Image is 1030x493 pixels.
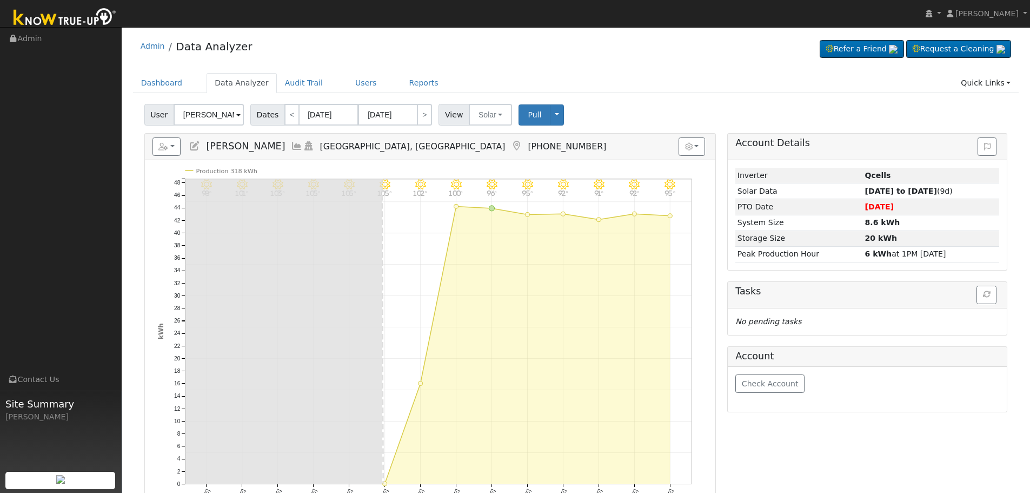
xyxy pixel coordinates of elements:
[742,379,799,388] span: Check Account
[561,212,565,216] circle: onclick=""
[174,318,181,324] text: 26
[401,73,447,93] a: Reports
[865,171,891,180] strong: ID: 1473, authorized: 08/12/25
[865,249,892,258] strong: 6 kWh
[177,481,180,487] text: 0
[489,206,494,211] circle: onclick=""
[519,104,550,126] button: Pull
[174,356,181,361] text: 20
[510,141,522,152] a: Map
[411,190,430,196] p: 102°
[174,255,181,261] text: 36
[629,179,640,190] i: 8/18 - Clear
[528,141,606,152] span: [PHONE_NUMBER]
[735,317,801,326] i: No pending tasks
[284,104,300,126] a: <
[865,202,894,211] span: [DATE]
[889,45,898,54] img: retrieve
[277,73,331,93] a: Audit Trail
[177,444,180,450] text: 6
[174,280,181,286] text: 32
[735,215,863,231] td: System Size
[189,141,201,152] a: Edit User (32255)
[418,382,422,386] circle: onclick=""
[735,168,863,183] td: Inverter
[382,482,387,486] circle: onclick=""
[976,286,996,304] button: Refresh
[56,475,65,484] img: retrieve
[996,45,1005,54] img: retrieve
[596,218,601,222] circle: onclick=""
[176,40,252,53] a: Data Analyzer
[632,212,636,216] circle: onclick=""
[415,179,426,190] i: 8/12 - Clear
[451,179,462,190] i: 8/13 - Clear
[291,141,303,152] a: Multi-Series Graph
[661,190,680,196] p: 95°
[438,104,469,126] span: View
[528,110,541,119] span: Pull
[144,104,174,126] span: User
[250,104,285,126] span: Dates
[174,205,181,211] text: 44
[865,218,900,227] strong: 8.6 kWh
[735,137,999,149] h5: Account Details
[668,214,672,218] circle: onclick=""
[5,411,116,423] div: [PERSON_NAME]
[174,406,181,412] text: 12
[177,469,180,475] text: 2
[174,368,181,374] text: 18
[735,351,774,361] h5: Account
[174,268,181,274] text: 34
[625,190,644,196] p: 92°
[174,104,244,126] input: Select a User
[206,141,285,152] span: [PERSON_NAME]
[554,190,573,196] p: 92°
[174,331,181,337] text: 24
[177,456,180,462] text: 4
[525,213,529,217] circle: onclick=""
[133,73,191,93] a: Dashboard
[664,179,675,190] i: 8/19 - Clear
[141,42,165,50] a: Admin
[482,190,501,196] p: 96°
[303,141,315,152] a: Login As (last Never)
[906,40,1011,58] a: Request a Cleaning
[518,190,537,196] p: 95°
[320,141,506,152] span: [GEOGRAPHIC_DATA], [GEOGRAPHIC_DATA]
[589,190,608,196] p: 91°
[953,73,1019,93] a: Quick Links
[735,374,805,393] button: Check Account
[174,343,181,349] text: 22
[380,179,390,190] i: 8/11 - Clear
[174,218,181,224] text: 42
[174,393,181,399] text: 14
[375,190,394,196] p: 105°
[735,183,863,199] td: Solar Data
[174,230,181,236] text: 40
[735,199,863,215] td: PTO Date
[174,418,181,424] text: 10
[865,234,897,242] strong: 20 kWh
[454,205,458,209] circle: onclick=""
[157,323,165,339] text: kWh
[820,40,904,58] a: Refer a Friend
[735,246,863,262] td: Peak Production Hour
[8,6,122,30] img: Know True-Up
[174,305,181,311] text: 28
[955,9,1019,18] span: [PERSON_NAME]
[735,286,999,297] h5: Tasks
[863,246,999,262] td: at 1PM [DATE]
[174,293,181,299] text: 30
[174,242,181,248] text: 38
[196,168,257,175] text: Production 318 kWh
[593,179,604,190] i: 8/17 - Clear
[978,137,996,156] button: Issue History
[735,231,863,246] td: Storage Size
[174,180,181,186] text: 48
[177,431,180,437] text: 8
[522,179,533,190] i: 8/15 - Clear
[207,73,277,93] a: Data Analyzer
[5,397,116,411] span: Site Summary
[174,381,181,387] text: 16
